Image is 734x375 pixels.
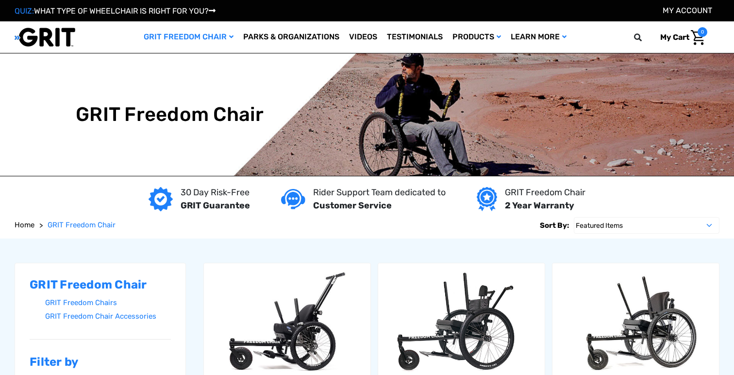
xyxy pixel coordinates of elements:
a: Testimonials [382,21,448,53]
a: Videos [344,21,382,53]
h2: Filter by [30,355,171,369]
img: Customer service [281,189,305,209]
input: Search [638,27,653,48]
img: GRIT Guarantee [149,187,173,211]
a: Parks & Organizations [238,21,344,53]
span: 0 [698,27,707,37]
a: GRIT Freedom Chair [48,220,116,231]
span: My Cart [660,33,689,42]
p: Rider Support Team dedicated to [313,186,446,199]
strong: 2 Year Warranty [505,200,574,211]
img: Cart [691,30,705,45]
a: GRIT Freedom Chair [139,21,238,53]
label: Sort By: [540,217,569,234]
img: GRIT All-Terrain Wheelchair and Mobility Equipment [15,27,75,47]
span: QUIZ: [15,6,34,16]
p: 30 Day Risk-Free [181,186,250,199]
a: Account [663,6,712,15]
a: Learn More [506,21,571,53]
strong: GRIT Guarantee [181,200,250,211]
a: GRIT Freedom Chair Accessories [45,309,171,324]
a: Home [15,220,34,231]
h2: GRIT Freedom Chair [30,278,171,292]
span: GRIT Freedom Chair [48,221,116,229]
span: Home [15,221,34,229]
strong: Customer Service [313,200,392,211]
h1: GRIT Freedom Chair [76,103,264,126]
a: QUIZ:WHAT TYPE OF WHEELCHAIR IS RIGHT FOR YOU? [15,6,216,16]
a: Products [448,21,506,53]
p: GRIT Freedom Chair [505,186,585,199]
a: Cart with 0 items [653,27,707,48]
img: Year warranty [477,187,497,211]
a: GRIT Freedom Chairs [45,296,171,310]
